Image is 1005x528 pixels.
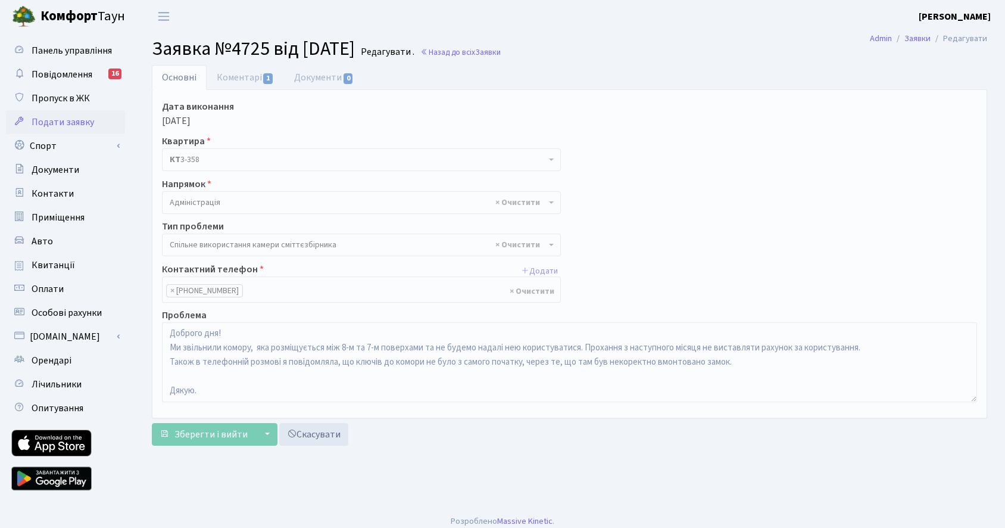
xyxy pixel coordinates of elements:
label: Проблема [162,308,207,322]
span: Панель управління [32,44,112,57]
a: [DOMAIN_NAME] [6,325,125,349]
b: КТ [170,154,180,166]
span: Заявки [475,46,501,58]
span: 0 [344,73,353,84]
a: Панель управління [6,39,125,63]
span: Видалити всі елементи [510,285,554,297]
a: Назад до всіхЗаявки [420,46,501,58]
span: Авто [32,235,53,248]
label: Напрямок [162,177,211,191]
span: Особові рахунки [32,306,102,319]
a: Особові рахунки [6,301,125,325]
span: Пропуск в ЖК [32,92,90,105]
span: Адміністрація [170,197,546,209]
span: Видалити всі елементи [495,197,540,209]
span: Контакти [32,187,74,200]
a: Основні [152,65,207,90]
div: 16 [108,69,121,79]
a: Спорт [6,134,125,158]
nav: breadcrumb [852,26,1005,51]
small: Редагувати . [358,46,414,58]
a: Коментарі [207,65,284,90]
label: Квартира [162,134,211,148]
a: Оплати [6,277,125,301]
span: <b>КТ</b>&nbsp;&nbsp;&nbsp;&nbsp;3-358 [170,154,546,166]
span: Документи [32,163,79,176]
a: Документи [6,158,125,182]
span: <b>КТ</b>&nbsp;&nbsp;&nbsp;&nbsp;3-358 [162,148,561,171]
span: 1 [263,73,273,84]
a: Приміщення [6,206,125,229]
b: [PERSON_NAME] [919,10,991,23]
label: Дата виконання [162,100,234,114]
span: Приміщення [32,211,85,224]
a: Опитування [6,396,125,420]
button: Додати [518,262,561,281]
a: Повідомлення16 [6,63,125,86]
span: Квитанції [32,259,75,272]
a: Заявки [904,32,931,45]
span: × [170,285,174,297]
a: Скасувати [279,423,348,446]
img: logo.png [12,5,36,29]
span: Зберегти і вийти [174,428,248,441]
a: [PERSON_NAME] [919,10,991,24]
a: Лічильники [6,372,125,396]
span: Таун [40,7,125,27]
button: Переключити навігацію [149,7,179,26]
span: Орендарі [32,354,71,367]
a: Квитанції [6,253,125,277]
span: Заявка №4725 від [DATE] [152,35,355,63]
a: Контакти [6,182,125,206]
b: Комфорт [40,7,98,26]
span: Спільне використання камери сміттєзбірника [162,234,561,256]
button: Зберегти і вийти [152,423,255,446]
div: Розроблено . [451,515,554,528]
li: (067) 382-10-60 [166,284,243,297]
a: Авто [6,229,125,253]
label: Контактний телефон [162,262,264,277]
span: Повідомлення [32,68,92,81]
span: Опитування [32,402,83,415]
li: Редагувати [931,32,987,45]
span: Видалити всі елементи [495,239,540,251]
span: Лічильники [32,378,82,391]
a: Документи [284,65,364,90]
a: Massive Kinetic [497,515,553,527]
span: Подати заявку [32,116,94,129]
textarea: Доброго дня! Ми звільнили комору, яка розміщується між 8-м та 7-м поверхами та не будемо надалі н... [162,322,977,402]
a: Подати заявку [6,110,125,134]
a: Admin [870,32,892,45]
span: Адміністрація [162,191,561,214]
label: Тип проблеми [162,219,224,234]
span: Спільне використання камери сміттєзбірника [170,239,546,251]
a: Орендарі [6,349,125,372]
a: Пропуск в ЖК [6,86,125,110]
div: [DATE] [153,100,986,128]
span: Оплати [32,282,64,296]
